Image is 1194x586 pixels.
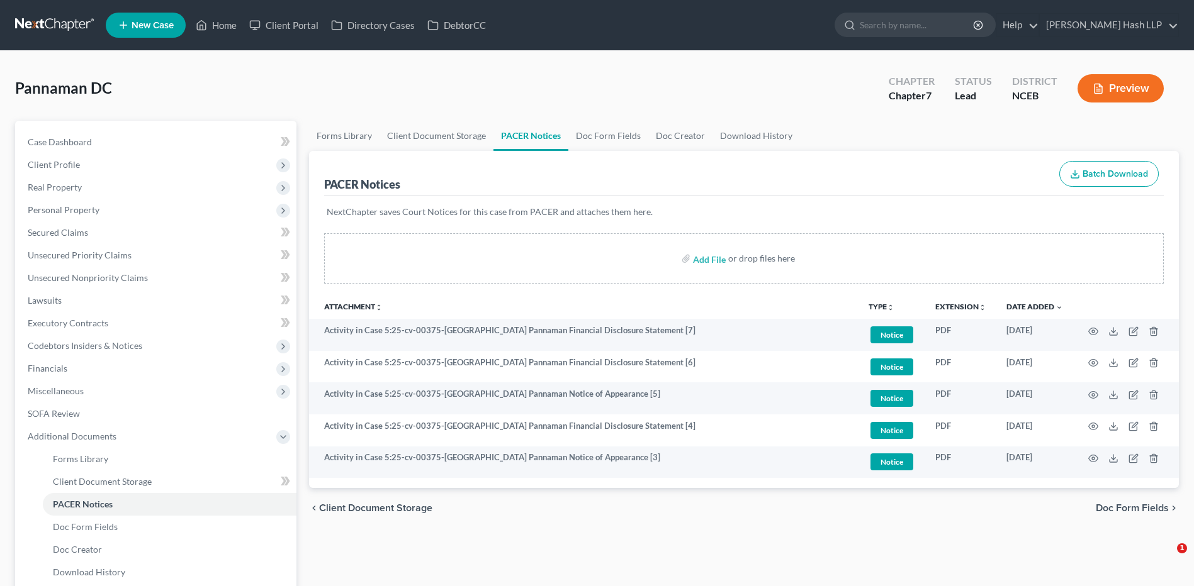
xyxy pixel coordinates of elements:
a: Unsecured Nonpriority Claims [18,267,296,289]
span: Forms Library [53,453,108,464]
span: Download History [53,567,125,577]
span: 7 [926,89,932,101]
span: Doc Form Fields [53,521,118,532]
div: New [273,106,298,127]
a: Download History [712,121,800,151]
i: unfold_more [979,304,986,311]
span: Batch Download [1083,169,1148,179]
span: Pannaman DC [15,79,112,97]
div: Chapter [889,89,935,103]
a: PACER Notices [493,121,568,151]
a: Attachmentunfold_more [324,302,383,311]
td: [DATE] [996,319,1073,351]
span: Codebtors Insiders & Notices [28,340,142,351]
td: PDF [925,414,996,446]
i: chevron_left [309,503,319,513]
td: [DATE] [996,446,1073,478]
span: Miscellaneous [28,385,84,396]
td: Activity in Case 5:25-cv-00375-[GEOGRAPHIC_DATA] Pannaman Notice of Appearance [3] [309,446,859,478]
a: Case Dashboard [18,131,296,153]
td: PDF [925,382,996,414]
a: Doc Creator [43,538,296,561]
a: Forms Library [309,121,380,151]
button: Preview [1078,74,1164,102]
i: chevron_right [1169,503,1179,513]
span: Case Dashboard [28,136,92,147]
span: Notice [870,390,913,407]
a: SOFA Review [18,402,296,425]
a: Executory Contracts [18,312,296,334]
span: Notice [870,326,913,343]
i: expand_more [1056,304,1063,311]
button: chevron_left Client Document Storage [309,503,432,513]
a: Notice [869,357,915,377]
span: Real Property [28,182,82,192]
a: Doc Form Fields [568,121,648,151]
button: Batch Download [1059,161,1159,187]
td: [DATE] [996,382,1073,414]
td: Activity in Case 5:25-cv-00375-[GEOGRAPHIC_DATA] Pannaman Financial Disclosure Statement [7] [309,319,859,351]
a: Client Document Storage [380,121,493,151]
i: unfold_more [375,304,383,311]
span: Unsecured Priority Claims [28,250,132,260]
td: PDF [925,446,996,478]
a: [PERSON_NAME] Hash LLP [1040,14,1178,36]
a: Client Portal [243,14,325,36]
div: NCEB [1012,89,1057,103]
input: Search by name... [860,13,975,36]
span: Client Document Storage [53,476,152,487]
i: unfold_more [887,304,894,311]
td: [DATE] [996,351,1073,383]
a: Secured Claims [18,221,296,244]
div: or drop files here [728,252,795,265]
span: Additional Documents [28,431,116,441]
a: Help [996,14,1039,36]
p: NextChapter saves Court Notices for this case from PACER and attaches them here. [327,206,1161,218]
td: Activity in Case 5:25-cv-00375-[GEOGRAPHIC_DATA] Pannaman Financial Disclosure Statement [6] [309,351,859,383]
span: Notice [870,422,913,439]
span: Financials [28,363,67,373]
span: Client Profile [28,159,80,170]
a: Date Added expand_more [1006,302,1063,311]
span: 1 [1177,543,1187,553]
a: Notice [869,324,915,345]
div: PACER Notices [324,177,400,192]
td: Activity in Case 5:25-cv-00375-[GEOGRAPHIC_DATA] Pannaman Financial Disclosure Statement [4] [309,414,859,446]
a: Client Document Storage [43,470,296,493]
a: Unsecured Priority Claims [18,244,296,267]
div: District [1012,74,1057,89]
span: Client Document Storage [319,503,432,513]
a: Notice [869,451,915,472]
div: Status [955,74,992,89]
span: Lawsuits [28,295,62,306]
span: SOFA Review [28,408,80,419]
td: [DATE] [996,414,1073,446]
button: TYPEunfold_more [869,303,894,311]
iframe: Intercom live chat [1151,543,1181,573]
span: Secured Claims [28,227,88,238]
div: Lead [955,89,992,103]
a: Doc Creator [648,121,712,151]
span: Doc Creator [53,544,102,555]
a: Forms Library [43,448,296,470]
span: Notice [870,453,913,470]
a: Download History [43,561,296,583]
span: Personal Property [28,204,99,215]
a: Lawsuits [18,289,296,312]
span: Unsecured Nonpriority Claims [28,272,148,283]
td: PDF [925,319,996,351]
td: Activity in Case 5:25-cv-00375-[GEOGRAPHIC_DATA] Pannaman Notice of Appearance [5] [309,382,859,414]
a: Doc Form Fields [43,516,296,538]
a: Notice [869,420,915,441]
td: PDF [925,351,996,383]
a: Directory Cases [325,14,421,36]
a: Notice [869,388,915,409]
span: Notice [870,358,913,375]
span: PACER Notices [53,499,113,509]
a: PACER Notices [43,493,296,516]
span: Executory Contracts [28,318,108,328]
span: New Case [132,21,174,30]
span: Doc Form Fields [1096,503,1169,513]
a: Extensionunfold_more [935,302,986,311]
a: Home [189,14,243,36]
